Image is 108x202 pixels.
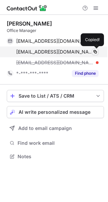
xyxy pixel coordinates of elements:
[18,126,72,131] span: Add to email campaign
[7,138,104,148] button: Find work email
[19,109,90,115] span: AI write personalized message
[16,49,93,55] span: [EMAIL_ADDRESS][DOMAIN_NAME]
[7,106,104,118] button: AI write personalized message
[7,122,104,134] button: Add to email campaign
[72,70,99,77] button: Reveal Button
[7,28,104,34] div: Office Manager
[19,93,92,99] div: Save to List / ATS / CRM
[7,152,104,161] button: Notes
[18,140,101,146] span: Find work email
[7,20,52,27] div: [PERSON_NAME]
[18,154,101,160] span: Notes
[7,90,104,102] button: save-profile-one-click
[16,38,93,44] span: [EMAIL_ADDRESS][DOMAIN_NAME]
[7,4,47,12] img: ContactOut v5.3.10
[16,60,93,66] span: [EMAIL_ADDRESS][DOMAIN_NAME]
